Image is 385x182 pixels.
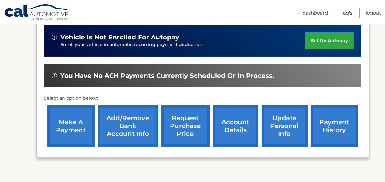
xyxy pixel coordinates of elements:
[303,8,328,18] a: Dashboard
[311,105,358,147] a: payment history
[4,4,70,22] a: Cal Automotive
[341,8,352,18] a: FAQ's
[305,32,353,49] a: set up autopay
[98,105,158,147] a: Add/Remove bank account info
[44,95,361,102] p: Select an option below:
[262,105,308,147] a: update personal info
[366,8,381,18] a: Logout
[52,73,57,78] img: alert-white.svg
[61,33,179,41] span: vehicle is not enrolled for autopay
[61,72,274,80] span: You have no ACH payments currently scheduled or in process.
[213,105,258,147] a: account details
[161,105,210,147] a: request purchase price
[61,41,306,48] p: Enroll your vehicle in automatic recurring payment deduction.
[47,105,95,147] a: make a payment
[52,35,57,40] img: alert-white.svg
